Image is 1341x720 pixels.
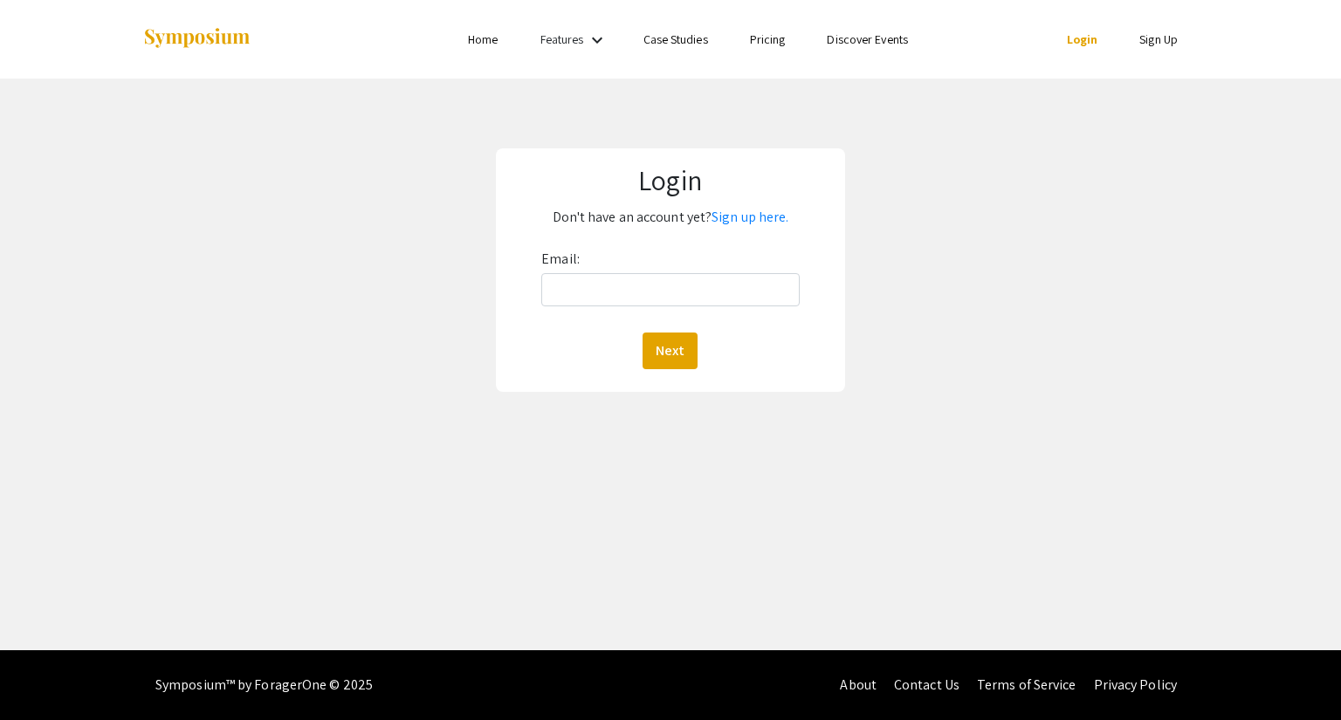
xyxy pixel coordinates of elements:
mat-icon: Expand Features list [587,30,608,51]
a: Case Studies [643,31,708,47]
label: Email: [541,245,580,273]
a: Contact Us [894,675,959,694]
a: Home [468,31,498,47]
button: Next [643,333,698,369]
a: Sign up here. [712,208,788,226]
img: Symposium by ForagerOne [142,27,251,51]
a: Privacy Policy [1094,675,1177,694]
a: Login [1067,31,1098,47]
a: Pricing [750,31,786,47]
h1: Login [509,163,831,196]
div: Symposium™ by ForagerOne © 2025 [155,650,373,720]
a: Terms of Service [977,675,1076,694]
a: Sign Up [1139,31,1178,47]
a: About [840,675,877,694]
a: Discover Events [827,31,908,47]
p: Don't have an account yet? [509,203,831,231]
a: Features [540,31,584,47]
